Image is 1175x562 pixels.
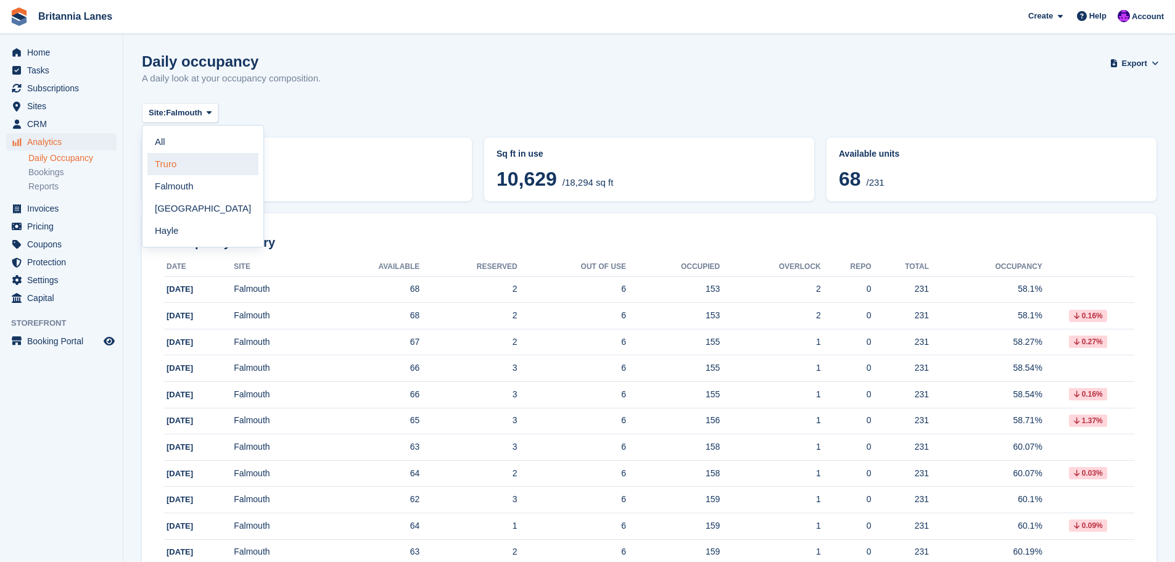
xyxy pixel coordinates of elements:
[929,434,1042,461] td: 60.07%
[167,547,193,556] span: [DATE]
[517,408,626,434] td: 6
[720,257,821,277] th: Overlock
[1112,53,1156,73] button: Export
[234,303,320,329] td: Falmouth
[419,329,517,355] td: 2
[517,276,626,303] td: 6
[1122,57,1147,70] span: Export
[929,257,1042,277] th: Occupancy
[167,495,193,504] span: [DATE]
[720,283,821,295] div: 2
[626,493,720,506] div: 159
[1069,388,1107,400] div: 0.16%
[142,103,218,123] button: Site: Falmouth
[626,336,720,349] div: 155
[626,519,720,532] div: 159
[147,131,258,153] a: All
[821,309,872,322] div: 0
[563,177,614,188] span: /18,294 sq ft
[720,467,821,480] div: 1
[167,521,193,531] span: [DATE]
[102,334,117,349] a: Preview store
[234,487,320,513] td: Falmouth
[419,382,517,408] td: 3
[6,115,117,133] a: menu
[234,257,320,277] th: Site
[626,257,720,277] th: Occupied
[28,152,117,164] a: Daily Occupancy
[419,355,517,382] td: 3
[626,414,720,427] div: 156
[929,329,1042,355] td: 58.27%
[517,487,626,513] td: 6
[419,257,517,277] th: Reserved
[321,303,420,329] td: 68
[234,276,320,303] td: Falmouth
[27,62,101,79] span: Tasks
[872,513,930,540] td: 231
[27,97,101,115] span: Sites
[626,388,720,401] div: 155
[872,355,930,382] td: 231
[27,133,101,151] span: Analytics
[419,460,517,487] td: 2
[321,513,420,540] td: 64
[821,283,872,295] div: 0
[720,388,821,401] div: 1
[6,236,117,253] a: menu
[821,388,872,401] div: 0
[234,382,320,408] td: Falmouth
[821,545,872,558] div: 0
[27,236,101,253] span: Coupons
[6,80,117,97] a: menu
[167,311,193,320] span: [DATE]
[321,487,420,513] td: 62
[872,487,930,513] td: 231
[720,519,821,532] div: 1
[626,283,720,295] div: 153
[27,289,101,307] span: Capital
[147,175,258,197] a: Falmouth
[27,80,101,97] span: Subscriptions
[720,493,821,506] div: 1
[839,168,861,190] span: 68
[166,107,202,119] span: Falmouth
[321,460,420,487] td: 64
[1118,10,1130,22] img: Mark Lane
[234,460,320,487] td: Falmouth
[1028,10,1053,22] span: Create
[6,97,117,115] a: menu
[517,355,626,382] td: 6
[626,362,720,374] div: 155
[419,513,517,540] td: 1
[11,317,123,329] span: Storefront
[720,309,821,322] div: 2
[167,390,193,399] span: [DATE]
[142,72,321,86] p: A daily look at your occupancy composition.
[626,309,720,322] div: 153
[154,147,460,160] abbr: Current percentage of sq ft occupied
[6,289,117,307] a: menu
[419,408,517,434] td: 3
[33,6,117,27] a: Britannia Lanes
[872,329,930,355] td: 231
[167,337,193,347] span: [DATE]
[6,254,117,271] a: menu
[929,487,1042,513] td: 60.1%
[1069,467,1107,479] div: 0.03%
[27,115,101,133] span: CRM
[517,434,626,461] td: 6
[321,329,420,355] td: 67
[872,276,930,303] td: 231
[6,271,117,289] a: menu
[149,107,166,119] span: Site:
[164,257,234,277] th: Date
[27,333,101,350] span: Booking Portal
[6,200,117,217] a: menu
[234,329,320,355] td: Falmouth
[234,513,320,540] td: Falmouth
[167,442,193,452] span: [DATE]
[821,414,872,427] div: 0
[419,303,517,329] td: 2
[626,467,720,480] div: 158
